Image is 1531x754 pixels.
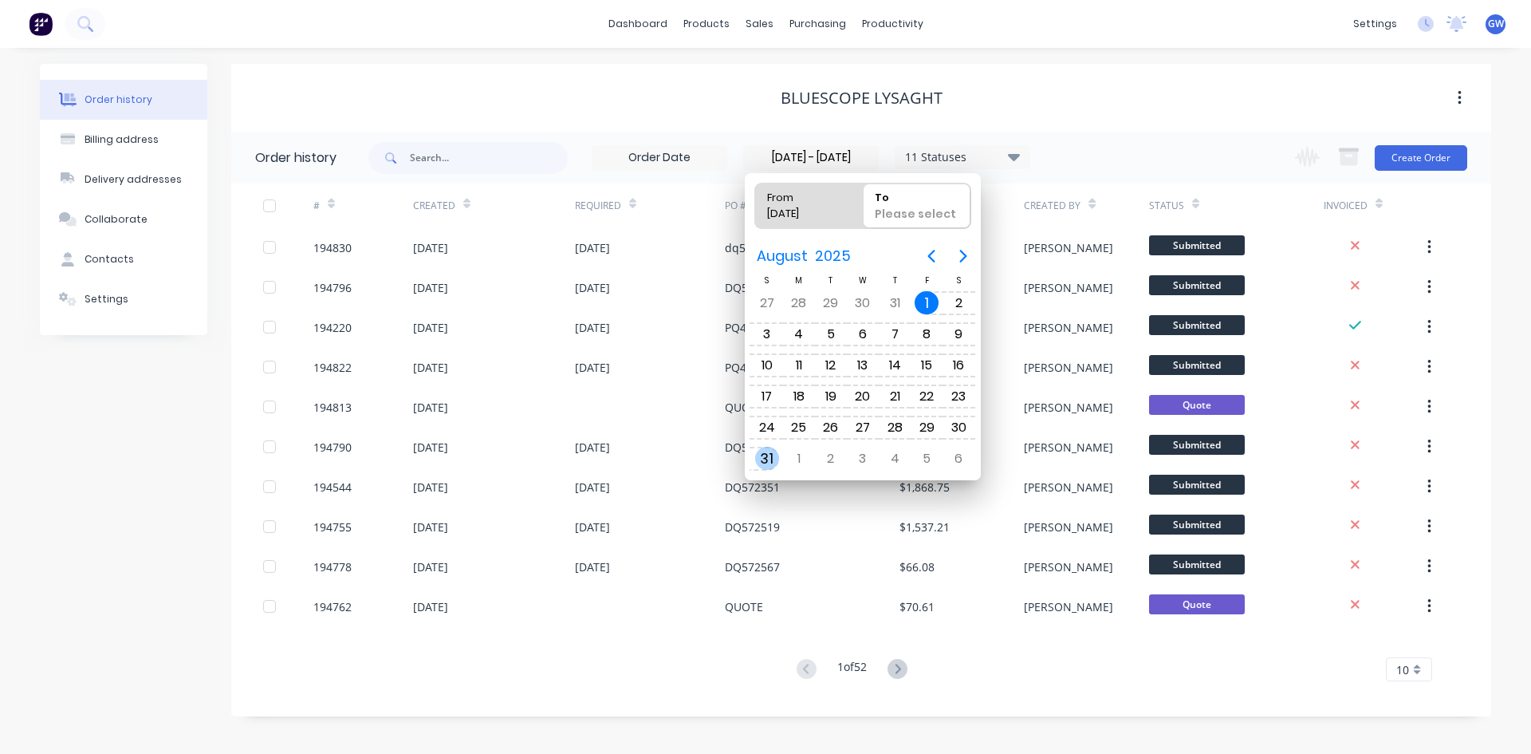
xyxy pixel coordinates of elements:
span: Quote [1149,594,1245,614]
div: Sunday, August 24, 2025 [755,416,779,440]
button: Collaborate [40,199,207,239]
div: S [750,274,782,287]
div: [DATE] [413,359,448,376]
div: Wednesday, July 30, 2025 [851,291,875,315]
div: Monday, July 28, 2025 [787,291,811,315]
div: products [675,12,738,36]
span: 2025 [811,242,854,270]
div: [DATE] [575,559,610,575]
span: Submitted [1149,555,1245,574]
button: Next page [947,240,979,272]
div: [DATE] [413,399,448,416]
div: 194778 [313,559,352,575]
div: Delivery addresses [85,172,182,187]
div: # [313,199,320,213]
div: Sunday, August 3, 2025 [755,322,779,346]
div: PO # [725,199,746,213]
div: 194822 [313,359,352,376]
span: Submitted [1149,475,1245,495]
div: PQ446708 [725,319,778,336]
div: [PERSON_NAME] [1024,439,1113,456]
div: $66.08 [899,559,935,575]
div: settings [1345,12,1405,36]
div: 194220 [313,319,352,336]
div: Settings [85,292,128,306]
div: [DATE] [413,559,448,575]
button: Order history [40,80,207,120]
input: Order Date [592,146,726,170]
div: QUOTE [725,598,763,615]
div: [DATE] [575,439,610,456]
div: F [911,274,943,287]
div: [PERSON_NAME] [1024,559,1113,575]
button: Contacts [40,239,207,279]
div: purchasing [781,12,854,36]
span: Quote [1149,395,1245,415]
div: Sunday, August 31, 2025 [755,447,779,471]
div: [DATE] [761,206,842,228]
div: [DATE] [413,519,448,535]
span: Submitted [1149,235,1245,255]
div: [PERSON_NAME] [1024,519,1113,535]
button: Settings [40,279,207,319]
div: Monday, August 25, 2025 [787,416,811,440]
div: productivity [854,12,931,36]
div: Contacts [85,252,134,266]
div: 194796 [313,279,352,296]
div: Wednesday, August 20, 2025 [851,385,875,409]
div: [DATE] [413,479,448,495]
div: PO # [725,184,899,227]
div: Friday, September 5, 2025 [915,447,939,471]
div: PQ447028 [725,359,778,376]
div: Thursday, August 14, 2025 [883,353,907,377]
div: [PERSON_NAME] [1024,399,1113,416]
div: Thursday, August 28, 2025 [883,416,907,440]
span: Submitted [1149,275,1245,295]
div: Saturday, August 30, 2025 [947,416,970,440]
div: M [783,274,815,287]
div: Bluescope Lysaght [781,89,943,108]
span: August [753,242,811,270]
input: Invoice Date [744,146,878,170]
div: [PERSON_NAME] [1024,598,1113,615]
img: Factory [29,12,53,36]
div: T [879,274,911,287]
span: Submitted [1149,435,1245,455]
div: Monday, September 1, 2025 [787,447,811,471]
div: [PERSON_NAME] [1024,359,1113,376]
div: Created [413,199,455,213]
div: DQ572567 [725,559,780,575]
div: [PERSON_NAME] [1024,479,1113,495]
div: Tuesday, September 2, 2025 [819,447,843,471]
span: Submitted [1149,315,1245,335]
div: From [761,184,842,206]
div: Tuesday, August 26, 2025 [819,416,843,440]
div: [DATE] [575,279,610,296]
div: 194755 [313,519,352,535]
div: [PERSON_NAME] [1024,319,1113,336]
div: Monday, August 11, 2025 [787,353,811,377]
div: 1 of 52 [837,658,867,681]
div: Thursday, September 4, 2025 [883,447,907,471]
div: Saturday, August 9, 2025 [947,322,970,346]
div: DQ572519 [725,519,780,535]
div: sales [738,12,781,36]
a: dashboard [600,12,675,36]
div: [DATE] [575,359,610,376]
div: Wednesday, August 13, 2025 [851,353,875,377]
div: Required [575,184,725,227]
div: [PERSON_NAME] [1024,239,1113,256]
div: [DATE] [413,439,448,456]
div: 194813 [313,399,352,416]
div: DQ572562 [725,439,780,456]
div: [PERSON_NAME] [1024,279,1113,296]
div: W [847,274,879,287]
div: 194544 [313,479,352,495]
div: Friday, August 15, 2025 [915,353,939,377]
div: Please select [868,206,966,228]
div: $70.61 [899,598,935,615]
div: Tuesday, August 5, 2025 [819,322,843,346]
div: Wednesday, August 27, 2025 [851,416,875,440]
div: Created [413,184,575,227]
div: Status [1149,184,1324,227]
